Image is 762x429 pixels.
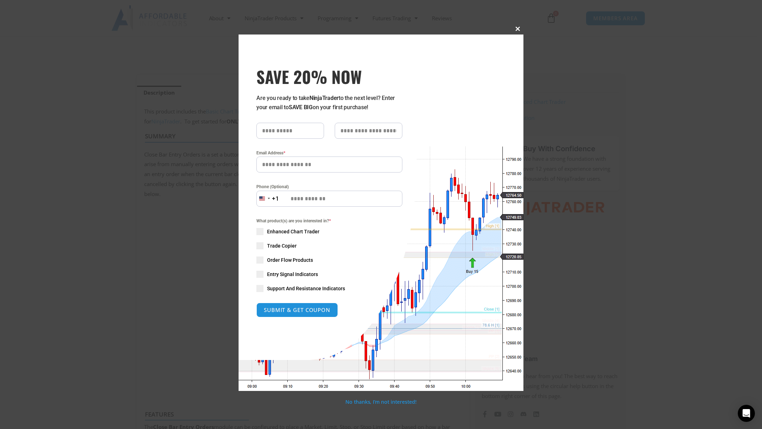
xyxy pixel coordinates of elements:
label: Email Address [256,149,402,157]
span: Trade Copier [267,242,297,249]
label: Support And Resistance Indicators [256,285,402,292]
label: Enhanced Chart Trader [256,228,402,235]
button: SUBMIT & GET COUPON [256,303,338,317]
div: +1 [272,194,279,203]
a: No thanks, I’m not interested! [345,398,416,405]
div: Open Intercom Messenger [738,405,755,422]
strong: SAVE BIG [289,104,313,111]
span: What product(s) are you interested in? [256,217,402,224]
span: Order Flow Products [267,256,313,264]
span: Support And Resistance Indicators [267,285,345,292]
span: Entry Signal Indicators [267,271,318,278]
h3: SAVE 20% NOW [256,67,402,86]
label: Order Flow Products [256,256,402,264]
p: Are you ready to take to the next level? Enter your email to on your first purchase! [256,94,402,112]
strong: NinjaTrader [309,95,339,101]
span: Enhanced Chart Trader [267,228,319,235]
label: Trade Copier [256,242,402,249]
label: Entry Signal Indicators [256,271,402,278]
label: Phone (Optional) [256,183,402,190]
button: Selected country [256,191,279,207]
